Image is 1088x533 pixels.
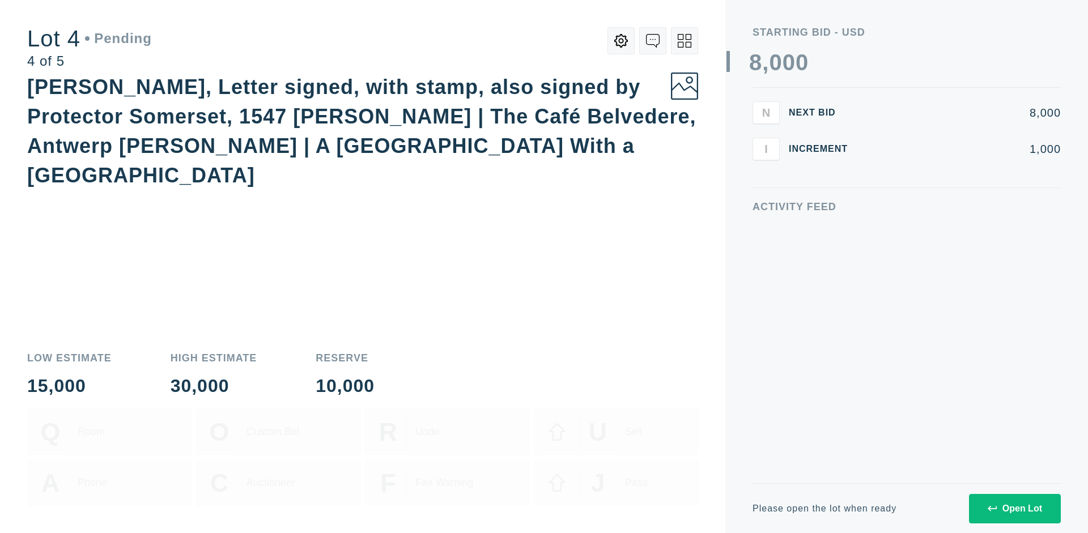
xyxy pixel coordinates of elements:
div: Increment [789,144,857,153]
div: 30,000 [171,377,257,395]
div: Low Estimate [27,353,112,363]
div: 0 [769,51,782,74]
div: Activity Feed [753,202,1061,212]
button: Open Lot [969,494,1061,523]
div: 0 [796,51,809,74]
div: 15,000 [27,377,112,395]
div: 8 [749,51,762,74]
div: 0 [783,51,796,74]
button: I [753,138,780,160]
div: Lot 4 [27,27,152,50]
div: Please open the lot when ready [753,504,896,513]
div: Next Bid [789,108,857,117]
div: 4 of 5 [27,54,152,68]
span: N [762,106,770,119]
button: N [753,101,780,124]
div: Starting Bid - USD [753,27,1061,37]
div: [PERSON_NAME], Letter signed, with stamp, also signed by Protector Somerset, 1547 [PERSON_NAME] |... [27,75,696,187]
div: High Estimate [171,353,257,363]
span: I [764,142,768,155]
div: , [762,51,769,278]
div: Reserve [316,353,375,363]
div: 8,000 [866,107,1061,118]
div: Open Lot [988,504,1042,514]
div: 1,000 [866,143,1061,155]
div: Pending [85,32,152,45]
div: 10,000 [316,377,375,395]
